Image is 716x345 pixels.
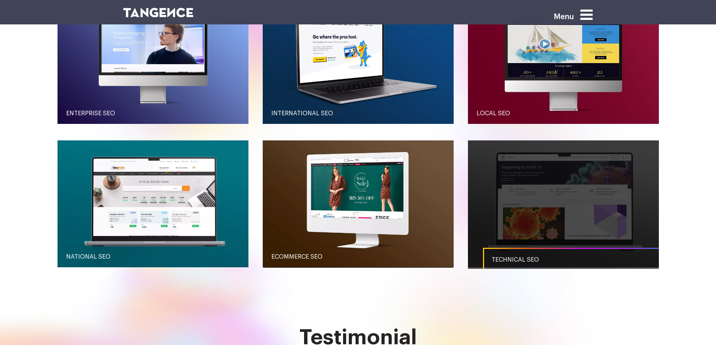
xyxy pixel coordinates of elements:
button: Ecommerce SEO [263,140,454,268]
span: Technical SEO [492,257,539,263]
span: Local SEO [477,110,510,116]
button: National SEO [58,140,248,268]
a: Enterprise SEO [58,101,248,125]
img: logo SVG [123,8,194,17]
a: National SEO [58,245,248,269]
a: International SEO [263,101,454,125]
span: International SEO [271,110,333,116]
span: Enterprise SEO [66,110,115,116]
span: Ecommerce SEO [271,254,322,260]
span: National SEO [66,254,111,260]
button: Technical SEO [468,140,659,268]
a: Local SEO [468,101,659,125]
a: Technical SEO [483,248,674,272]
a: Ecommerce SEO [263,245,454,269]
